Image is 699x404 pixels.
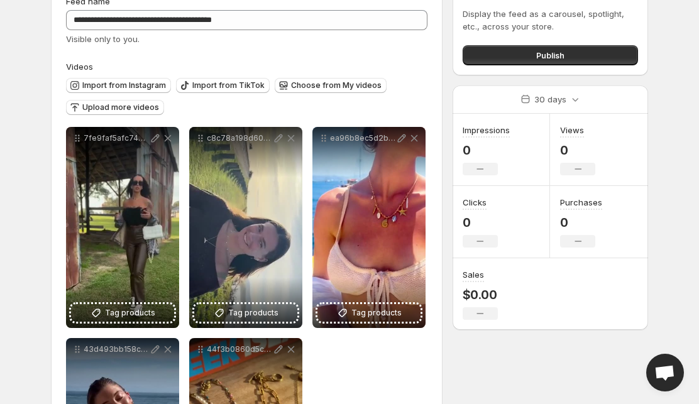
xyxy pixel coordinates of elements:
h3: Purchases [560,196,602,209]
button: Import from TikTok [176,78,270,93]
span: Publish [536,49,564,62]
button: Tag products [71,304,174,322]
span: Import from TikTok [192,80,265,90]
button: Tag products [194,304,297,322]
p: 0 [463,143,510,158]
p: $0.00 [463,287,498,302]
span: Videos [66,62,93,72]
span: Visible only to you. [66,34,140,44]
div: ea96b8ec5d2b4791a92ad0356cd67c94SD-480p-09Mbps-54992873Tag products [312,127,426,328]
p: Display the feed as a carousel, spotlight, etc., across your store. [463,8,638,33]
div: 7fe9faf5afc74de895c8a3e3012f8f51SD-480p-10Mbps-39128717Tag products [66,127,179,328]
p: 30 days [534,93,566,106]
h3: Clicks [463,196,487,209]
p: 0 [463,215,498,230]
p: 7fe9faf5afc74de895c8a3e3012f8f51SD-480p-10Mbps-39128717 [84,133,149,143]
span: Tag products [105,307,155,319]
h3: Views [560,124,584,136]
p: 44f3b0860d5c47e4b1d0ebcbc34ac8ebSD-480p-09Mbps-41584463 [207,344,272,354]
p: ea96b8ec5d2b4791a92ad0356cd67c94SD-480p-09Mbps-54992873 [330,133,395,143]
span: Tag products [351,307,402,319]
p: 43d493bb158c4ae3acd694638a2b6285SD-480p-09Mbps-50973906 [84,344,149,354]
button: Import from Instagram [66,78,171,93]
p: 0 [560,215,602,230]
h3: Sales [463,268,484,281]
button: Tag products [317,304,421,322]
p: 0 [560,143,595,158]
h3: Impressions [463,124,510,136]
button: Publish [463,45,638,65]
span: Import from Instagram [82,80,166,90]
button: Choose from My videos [275,78,387,93]
span: Choose from My videos [291,80,382,90]
button: Upload more videos [66,100,164,115]
a: Open chat [646,354,684,391]
span: Tag products [228,307,278,319]
p: c8c78a198d604e9aa8590c8eecae7499SD-480p-09Mbps-54620955 [207,133,272,143]
span: Upload more videos [82,102,159,112]
div: c8c78a198d604e9aa8590c8eecae7499SD-480p-09Mbps-54620955Tag products [189,127,302,328]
